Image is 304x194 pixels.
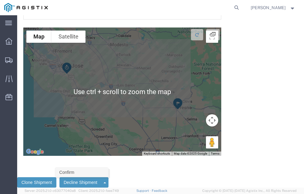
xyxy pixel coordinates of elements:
iframe: FS Legacy Container [17,15,304,188]
span: Neil Coehlo [251,4,286,11]
span: Server: 2025.21.0-c63077040a8 [25,189,76,192]
span: Client: 2025.21.0-faee749 [78,189,119,192]
a: Support [136,189,152,192]
a: Feedback [152,189,167,192]
img: logo [4,3,48,12]
button: [PERSON_NAME] [250,4,296,11]
span: Copyright © [DATE]-[DATE] Agistix Inc., All Rights Reserved [202,188,297,193]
